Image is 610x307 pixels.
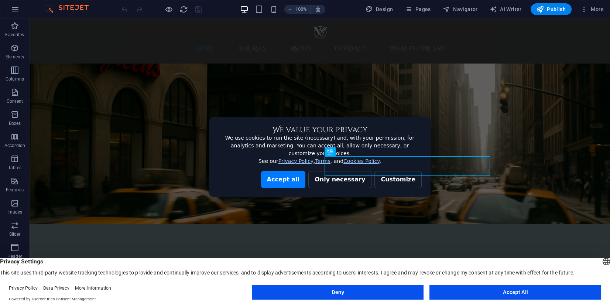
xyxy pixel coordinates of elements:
[8,165,21,171] p: Tables
[9,231,21,237] p: Slider
[286,140,301,146] a: Terms
[9,120,21,126] p: Boxes
[345,153,392,170] button: Customize
[232,153,276,170] button: Accept all
[284,5,311,14] button: 100%
[363,3,396,15] div: Design (Ctrl+Alt+Y)
[7,209,23,215] p: Images
[249,140,284,146] a: Privacy Policy
[164,5,173,14] button: Click here to leave preview mode and continue editing
[188,116,392,147] p: We use cookies to run the site (necessary) and, with your permission, for analytics and marketing...
[279,153,342,170] button: Only necessary
[363,3,396,15] button: Design
[6,187,24,193] p: Features
[487,3,525,15] button: AI Writer
[5,32,24,38] p: Favorites
[537,6,566,13] span: Publish
[179,5,188,14] button: reload
[6,54,24,60] p: Elements
[580,6,604,13] span: More
[531,3,572,15] button: Publish
[4,143,25,149] p: Accordion
[7,98,23,104] p: Content
[366,6,393,13] span: Design
[179,5,188,14] i: Reload page
[405,6,431,13] span: Pages
[314,140,350,146] a: Cookies Policy
[440,3,481,15] button: Navigator
[42,5,98,14] img: Editor Logo
[443,6,478,13] span: Navigator
[6,76,24,82] p: Columns
[7,253,22,259] p: Header
[578,3,607,15] button: More
[402,3,433,15] button: Pages
[295,5,307,14] h6: 100%
[188,108,392,116] h3: We value your privacy
[490,6,522,13] span: AI Writer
